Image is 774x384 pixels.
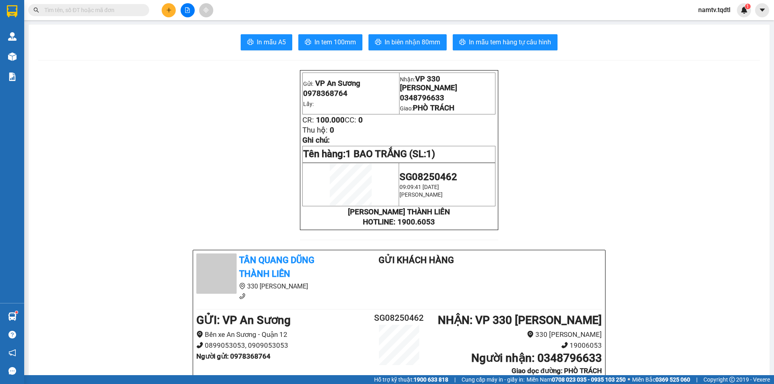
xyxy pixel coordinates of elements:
span: notification [8,349,16,357]
span: | [454,375,456,384]
li: 19006053 [433,340,602,351]
span: 0348796633 [400,93,444,102]
input: Tìm tên, số ĐT hoặc mã đơn [44,6,139,15]
span: Giao: [400,105,454,112]
li: 330 [PERSON_NAME] [196,281,346,291]
p: Nhận: [400,75,495,92]
img: solution-icon [8,73,17,81]
sup: 1 [15,311,18,313]
span: Hỗ trợ kỹ thuật: [374,375,448,384]
li: 0899053053, 0909053053 [196,340,365,351]
sup: 1 [745,4,751,9]
span: SG08250462 [399,171,457,183]
span: phone [561,342,568,349]
span: ⚪️ [628,378,630,381]
b: Tân Quang Dũng Thành Liên [239,255,314,279]
button: printerIn mẫu A5 [241,34,292,50]
span: [PERSON_NAME] [399,191,443,198]
span: caret-down [759,6,766,14]
strong: HOTLINE: 1900.6053 [363,218,435,226]
span: printer [247,39,254,46]
p: Gửi: [303,79,398,88]
button: printerIn tem 100mm [298,34,362,50]
span: | [696,375,697,384]
span: 09:09:41 [DATE] [399,184,439,190]
span: 0978368764 [303,89,347,98]
span: Ghi chú: [302,136,330,145]
span: 1) [426,148,435,160]
span: 1 BAO TRẮNG (SL: [345,148,435,160]
button: plus [162,3,176,17]
span: VP An Sương [315,79,360,88]
span: 0 [358,116,363,125]
span: aim [203,7,209,13]
span: copyright [729,377,735,382]
button: aim [199,3,213,17]
span: Cung cấp máy in - giấy in: [462,375,524,384]
b: NHẬN : VP 330 [PERSON_NAME] [438,313,602,327]
span: phone [196,342,203,349]
img: icon-new-feature [741,6,748,14]
span: VP 330 [PERSON_NAME] [400,75,457,92]
button: printerIn biên nhận 80mm [368,34,447,50]
span: In tem 100mm [314,37,356,47]
img: warehouse-icon [8,32,17,41]
span: In biên nhận 80mm [385,37,440,47]
img: logo-vxr [7,5,17,17]
span: printer [459,39,466,46]
span: In mẫu A5 [257,37,286,47]
b: Giao dọc đường: PHÒ TRÁCH [512,367,602,375]
span: environment [527,331,534,338]
span: printer [375,39,381,46]
span: CC: [345,116,356,125]
span: namtv.tqdtl [692,5,737,15]
span: 0 [330,126,334,135]
b: GỬI : VP An Sương [196,313,291,327]
span: 1 [746,4,749,9]
h2: SG08250462 [365,311,433,325]
strong: 0369 525 060 [655,376,690,383]
span: 100.000 [316,116,345,125]
span: environment [239,283,246,289]
span: environment [196,331,203,338]
strong: [PERSON_NAME] THÀNH LIÊN [348,208,450,216]
span: Miền Nam [526,375,626,384]
span: plus [166,7,172,13]
li: 330 [PERSON_NAME] [433,329,602,340]
span: search [33,7,39,13]
span: file-add [185,7,190,13]
strong: 0708 023 035 - 0935 103 250 [552,376,626,383]
span: question-circle [8,331,16,338]
img: warehouse-icon [8,52,17,61]
button: file-add [181,3,195,17]
strong: 1900 633 818 [414,376,448,383]
span: Lấy: [303,101,314,107]
span: PHÒ TRÁCH [413,104,454,112]
span: message [8,367,16,375]
span: phone [239,293,246,299]
span: printer [305,39,311,46]
span: Thu hộ: [302,126,328,135]
b: Người nhận : 0348796633 [471,351,602,365]
b: Gửi khách hàng [379,255,454,265]
span: In mẫu tem hàng tự cấu hình [469,37,551,47]
span: Miền Bắc [632,375,690,384]
button: caret-down [755,3,769,17]
button: printerIn mẫu tem hàng tự cấu hình [453,34,558,50]
li: Bến xe An Sương - Quận 12 [196,329,365,340]
span: Tên hàng: [303,148,435,160]
img: warehouse-icon [8,312,17,321]
b: Người gửi : 0978368764 [196,352,270,360]
span: CR: [302,116,314,125]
